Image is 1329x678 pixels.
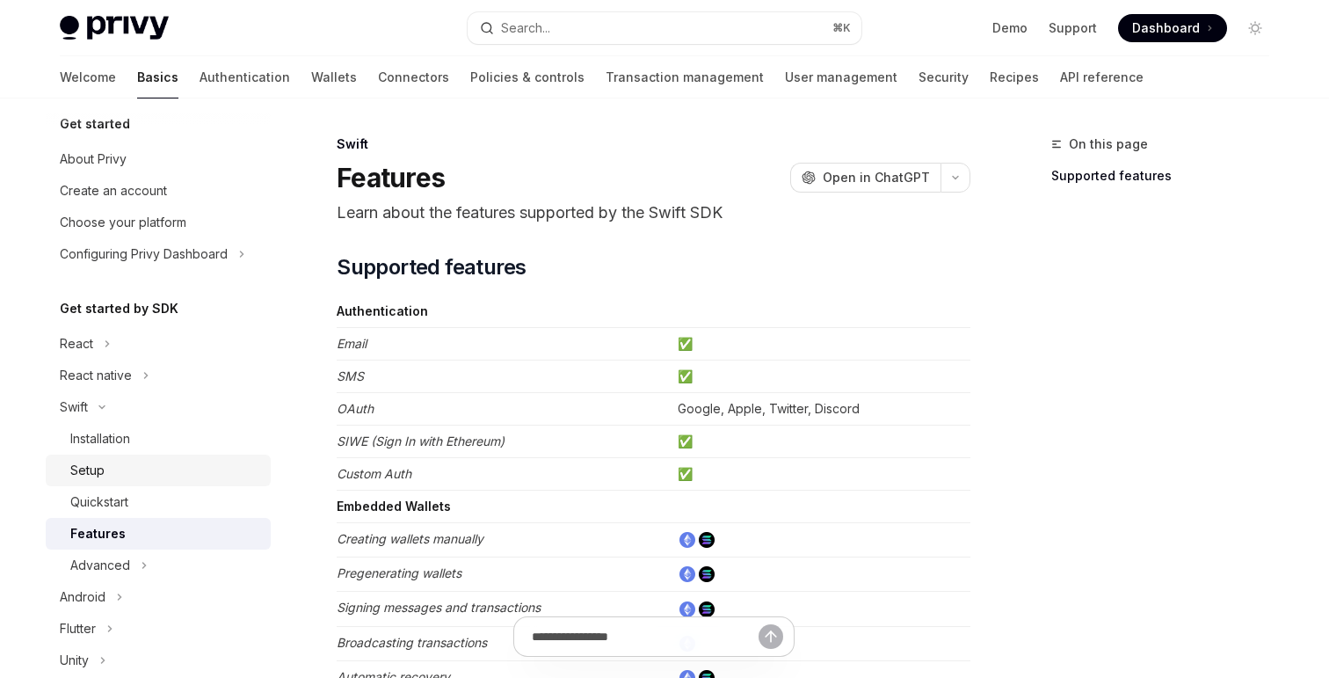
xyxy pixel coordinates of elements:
[46,581,271,613] button: Android
[337,600,541,615] em: Signing messages and transactions
[337,466,411,481] em: Custom Auth
[70,523,126,544] div: Features
[378,56,449,98] a: Connectors
[60,365,132,386] div: React native
[200,56,290,98] a: Authentication
[679,566,695,582] img: ethereum.png
[46,613,271,645] button: Flutter
[60,650,89,671] div: Unity
[990,56,1039,98] a: Recipes
[337,531,483,546] em: Creating wallets manually
[46,360,271,391] button: React native
[337,162,445,193] h1: Features
[60,587,105,608] div: Android
[60,397,88,418] div: Swift
[785,56,897,98] a: User management
[337,200,970,225] p: Learn about the features supported by the Swift SDK
[46,238,271,270] button: Configuring Privy Dashboard
[46,486,271,518] a: Quickstart
[679,601,695,617] img: ethereum.png
[137,56,178,98] a: Basics
[679,532,695,548] img: ethereum.png
[70,428,130,449] div: Installation
[70,555,130,576] div: Advanced
[46,550,271,581] button: Advanced
[46,175,271,207] a: Create an account
[70,492,128,513] div: Quickstart
[759,624,783,649] button: Send message
[70,460,105,481] div: Setup
[1051,162,1283,190] a: Supported features
[606,56,764,98] a: Transaction management
[919,56,969,98] a: Security
[699,532,715,548] img: solana.png
[468,12,861,44] button: Search...⌘K
[337,499,451,514] strong: Embedded Wallets
[337,368,364,383] em: SMS
[1060,56,1144,98] a: API reference
[337,336,367,351] em: Email
[501,18,550,39] div: Search...
[1118,14,1227,42] a: Dashboard
[60,180,167,201] div: Create an account
[337,565,461,580] em: Pregenerating wallets
[671,426,970,458] td: ✅
[60,56,116,98] a: Welcome
[337,434,505,448] em: SIWE (Sign In with Ethereum)
[46,518,271,550] a: Features
[60,212,186,233] div: Choose your platform
[1049,19,1097,37] a: Support
[470,56,585,98] a: Policies & controls
[60,298,178,319] h5: Get started by SDK
[671,328,970,361] td: ✅
[311,56,357,98] a: Wallets
[337,303,428,318] strong: Authentication
[60,16,169,40] img: light logo
[60,333,93,354] div: React
[46,423,271,455] a: Installation
[532,617,759,656] input: Ask a question...
[832,21,851,35] span: ⌘ K
[46,455,271,486] a: Setup
[337,135,970,153] div: Swift
[699,601,715,617] img: solana.png
[1069,134,1148,155] span: On this page
[1241,14,1269,42] button: Toggle dark mode
[671,361,970,393] td: ✅
[1132,19,1200,37] span: Dashboard
[60,618,96,639] div: Flutter
[992,19,1028,37] a: Demo
[46,143,271,175] a: About Privy
[790,163,940,193] button: Open in ChatGPT
[337,401,374,416] em: OAuth
[671,393,970,426] td: Google, Apple, Twitter, Discord
[60,244,228,265] div: Configuring Privy Dashboard
[46,391,271,423] button: Swift
[337,253,526,281] span: Supported features
[699,566,715,582] img: solana.png
[60,149,127,170] div: About Privy
[46,645,271,676] button: Unity
[46,207,271,238] a: Choose your platform
[671,458,970,491] td: ✅
[46,328,271,360] button: React
[823,169,930,186] span: Open in ChatGPT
